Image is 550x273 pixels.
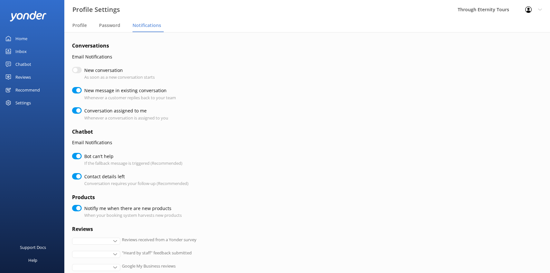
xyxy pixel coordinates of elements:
div: Recommend [15,84,40,96]
p: "Heard by staff" feedback submitted [122,250,192,256]
p: Whenever a customer replies back to your team [84,94,176,101]
p: Email Notifications [72,53,394,60]
p: When your booking system harvests new products [84,212,182,219]
div: Settings [15,96,31,109]
div: Support Docs [20,241,46,254]
img: yonder-white-logo.png [10,11,47,22]
label: Notifiy me when there are new products [84,205,179,212]
p: If the fallback message is triggered (Recommended) [84,160,182,167]
div: Home [15,32,27,45]
p: Email Notifications [72,139,394,146]
div: Inbox [15,45,27,58]
div: Help [28,254,37,267]
div: Reviews [15,71,31,84]
h4: Conversations [72,42,394,50]
span: Password [99,22,120,29]
label: New message in existing conversation [84,87,173,94]
p: Reviews received from a Yonder survey [122,236,197,243]
label: New conversation [84,67,151,74]
p: Google My Business reviews [122,263,176,269]
p: As soon as a new conversation starts [84,74,155,81]
label: Conversation assigned to me [84,107,165,114]
h4: Products [72,193,394,202]
h4: Chatbot [72,128,394,136]
h4: Reviews [72,225,394,233]
span: Notifications [133,22,161,29]
p: Whenever a conversation is assigned to you [84,115,168,121]
span: Profile [72,22,87,29]
h3: Profile Settings [72,4,120,15]
label: Bot can’t help [84,153,179,160]
label: Contact details left [84,173,185,180]
p: Conversation requires your follow-up (Recommended) [84,180,188,187]
div: Chatbot [15,58,31,71]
